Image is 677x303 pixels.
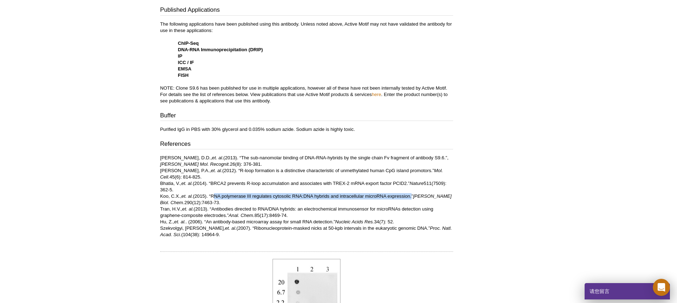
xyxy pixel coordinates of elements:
[211,168,222,173] i: et. al.
[589,283,609,299] span: 请您留言
[160,21,453,104] p: The following applications have been published using this antibody. Unless noted above, Active Mo...
[225,225,236,231] i: et. al.
[335,219,374,224] i: Nucleic Acids Res.
[229,213,254,218] i: Anal. Chem.
[160,193,452,205] i: [PERSON_NAME] Biol. Chem.
[178,47,263,52] strong: DNA-RNA Immunoprecipitation (DRIP)
[653,279,670,296] div: Open Intercom Messenger
[160,140,453,150] h3: References
[160,126,453,133] p: Purified IgG in PBS with 30% glycerol and 0.035% sodium azide. Sodium azide is highly toxic.
[178,73,189,78] strong: FISH
[160,155,453,238] p: [PERSON_NAME], D.D., (2013). “The sub-nanomolar binding of DNA-RNA-hybrids by the single chain Fv...
[181,181,193,186] i: et. al.
[182,193,193,199] i: et. al.
[178,41,199,46] strong: ChIP-Seq
[372,92,381,97] a: here
[212,155,223,160] i: et. al.
[178,66,192,71] strong: EMSA
[174,219,186,224] i: et. al.
[160,6,453,16] h3: Published Applications
[178,60,194,65] strong: ICC / IF
[182,206,194,212] i: et. al.
[160,111,453,121] h3: Buffer
[160,161,230,167] i: [PERSON_NAME] Mol. Recognit.
[178,53,182,59] strong: IP
[410,181,424,186] i: Nature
